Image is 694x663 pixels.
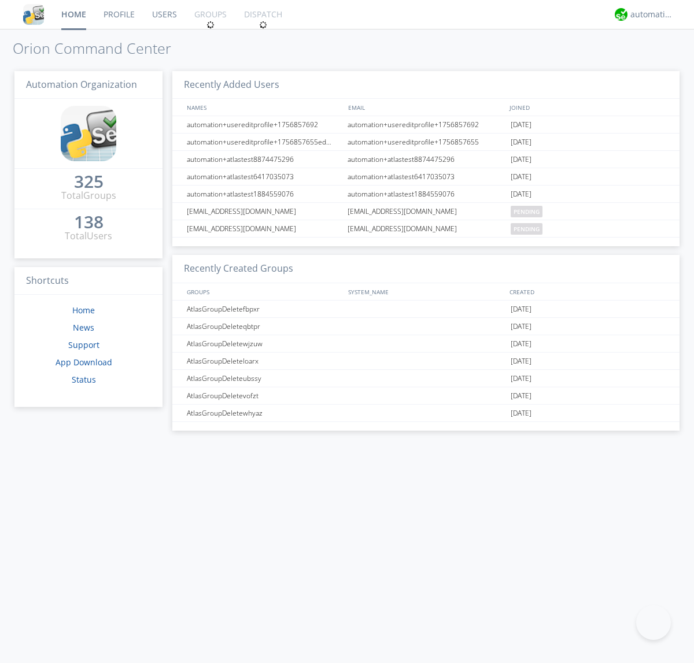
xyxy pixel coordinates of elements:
div: automation+atlastest6417035073 [184,168,344,185]
div: [EMAIL_ADDRESS][DOMAIN_NAME] [345,220,508,237]
div: automation+usereditprofile+1756857655 [345,134,508,150]
a: Home [72,305,95,316]
img: d2d01cd9b4174d08988066c6d424eccd [615,8,627,21]
div: [EMAIL_ADDRESS][DOMAIN_NAME] [345,203,508,220]
a: AtlasGroupDeletewhyaz[DATE] [172,405,680,422]
div: Total Users [65,229,112,243]
span: [DATE] [511,134,531,151]
a: Support [68,339,99,350]
div: SYSTEM_NAME [345,283,507,300]
div: CREATED [507,283,669,300]
img: cddb5a64eb264b2086981ab96f4c1ba7 [23,4,44,25]
h3: Shortcuts [14,267,163,295]
div: automation+atlas [630,9,674,20]
span: [DATE] [511,186,531,203]
span: [DATE] [511,387,531,405]
h3: Recently Added Users [172,71,680,99]
div: automation+usereditprofile+1756857692 [184,116,344,133]
div: automation+atlastest8874475296 [184,151,344,168]
div: [EMAIL_ADDRESS][DOMAIN_NAME] [184,220,344,237]
div: automation+atlastest6417035073 [345,168,508,185]
div: automation+usereditprofile+1756857655editedautomation+usereditprofile+1756857655 [184,134,344,150]
a: AtlasGroupDeleteqbtpr[DATE] [172,318,680,335]
div: automation+atlastest8874475296 [345,151,508,168]
a: AtlasGroupDeletewjzuw[DATE] [172,335,680,353]
a: Status [72,374,96,385]
a: automation+atlastest1884559076automation+atlastest1884559076[DATE] [172,186,680,203]
a: App Download [56,357,112,368]
div: 325 [74,176,104,187]
a: 138 [74,216,104,229]
span: [DATE] [511,318,531,335]
div: AtlasGroupDeleteloarx [184,353,344,369]
a: automation+atlastest8874475296automation+atlastest8874475296[DATE] [172,151,680,168]
a: 325 [74,176,104,189]
span: [DATE] [511,168,531,186]
img: spin.svg [259,21,267,29]
a: [EMAIL_ADDRESS][DOMAIN_NAME][EMAIL_ADDRESS][DOMAIN_NAME]pending [172,203,680,220]
span: [DATE] [511,353,531,370]
img: cddb5a64eb264b2086981ab96f4c1ba7 [61,106,116,161]
a: News [73,322,94,333]
span: [DATE] [511,370,531,387]
h3: Recently Created Groups [172,255,680,283]
a: automation+atlastest6417035073automation+atlastest6417035073[DATE] [172,168,680,186]
span: pending [511,223,542,235]
div: automation+atlastest1884559076 [345,186,508,202]
div: 138 [74,216,104,228]
a: [EMAIL_ADDRESS][DOMAIN_NAME][EMAIL_ADDRESS][DOMAIN_NAME]pending [172,220,680,238]
a: AtlasGroupDeleteloarx[DATE] [172,353,680,370]
span: [DATE] [511,151,531,168]
a: AtlasGroupDeleteubssy[DATE] [172,370,680,387]
div: JOINED [507,99,669,116]
div: GROUPS [184,283,342,300]
div: EMAIL [345,99,507,116]
span: [DATE] [511,301,531,318]
span: pending [511,206,542,217]
span: [DATE] [511,116,531,134]
a: automation+usereditprofile+1756857655editedautomation+usereditprofile+1756857655automation+usered... [172,134,680,151]
div: NAMES [184,99,342,116]
div: AtlasGroupDeleteqbtpr [184,318,344,335]
span: [DATE] [511,405,531,422]
div: AtlasGroupDeletewjzuw [184,335,344,352]
a: automation+usereditprofile+1756857692automation+usereditprofile+1756857692[DATE] [172,116,680,134]
div: AtlasGroupDeleteubssy [184,370,344,387]
a: AtlasGroupDeletefbpxr[DATE] [172,301,680,318]
div: automation+atlastest1884559076 [184,186,344,202]
div: AtlasGroupDeletevofzt [184,387,344,404]
img: spin.svg [206,21,215,29]
span: Automation Organization [26,78,137,91]
iframe: Toggle Customer Support [636,605,671,640]
div: AtlasGroupDeletefbpxr [184,301,344,317]
div: [EMAIL_ADDRESS][DOMAIN_NAME] [184,203,344,220]
a: AtlasGroupDeletevofzt[DATE] [172,387,680,405]
span: [DATE] [511,335,531,353]
div: automation+usereditprofile+1756857692 [345,116,508,133]
div: AtlasGroupDeletewhyaz [184,405,344,421]
div: Total Groups [61,189,116,202]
